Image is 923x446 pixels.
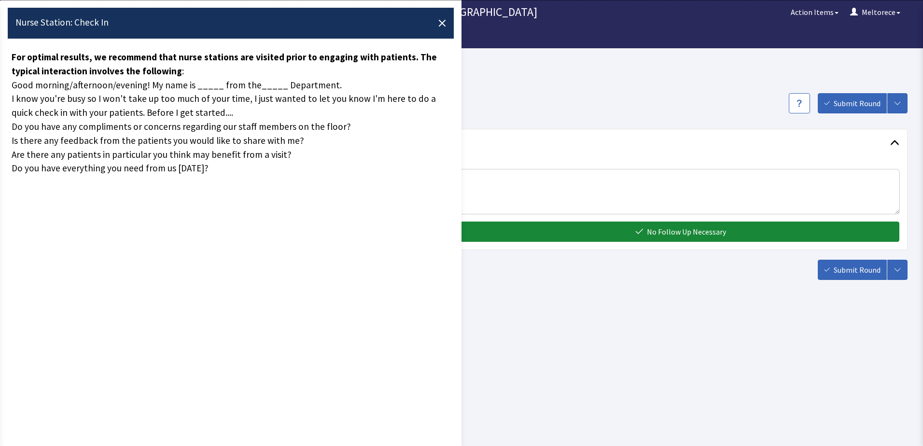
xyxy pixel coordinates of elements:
[15,15,109,31] p: Nurse Station: Check In
[12,78,450,92] p: Good morning/afternoon/evening! My name is _____ from the_____ Department.
[647,226,726,237] span: No Follow Up Necessary
[12,51,437,77] strong: For optimal results, we recommend that nurse stations are visited prior to engaging with patients...
[12,161,450,175] li: Do you have everything you need from us [DATE]?
[12,134,450,148] li: Is there any feedback from the patients you would like to share with me?
[844,2,906,22] button: Meltorece
[139,4,785,20] p: MedStar - [GEOGRAPHIC_DATA]
[461,222,899,242] button: No Follow Up Necessary
[818,93,887,113] button: Submit Round
[12,50,450,78] p: :
[12,120,450,134] li: Do you have any compliments or concerns regarding our staff members on the floor?
[15,74,908,87] div: Rounding
[834,98,881,109] span: Submit Round
[818,260,887,280] button: Submit Round
[785,2,844,22] button: Action Items
[12,92,450,120] p: I know you're busy so I won't take up too much of your time, I just wanted to let you know I'm he...
[12,148,450,162] li: Are there any patients in particular you think may benefit from a visit?
[834,264,881,276] span: Submit Round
